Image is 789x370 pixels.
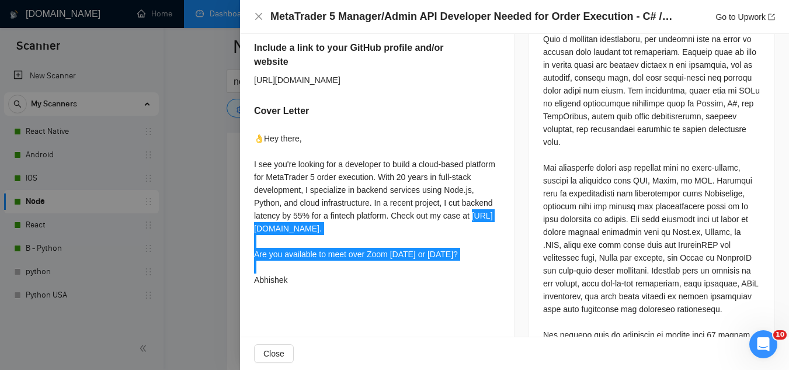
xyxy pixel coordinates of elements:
div: 👌Hey there, I see you're looking for a developer to build a cloud-based platform for MetaTrader 5... [254,132,500,286]
div: [URL][DOMAIN_NAME] [254,74,481,87]
span: export [768,13,775,20]
button: Close [254,12,263,22]
button: Close [254,344,294,363]
h4: MetaTrader 5 Manager/Admin API Developer Needed for Order Execution - C# / Python Developer [270,9,673,24]
a: Go to Upworkexport [715,12,775,22]
span: 10 [773,330,787,340]
h5: Include a link to your GitHub profile and/or website [254,41,446,69]
span: close [254,12,263,21]
h5: Cover Letter [254,104,309,118]
span: Close [263,347,284,360]
iframe: Intercom live chat [749,330,777,358]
